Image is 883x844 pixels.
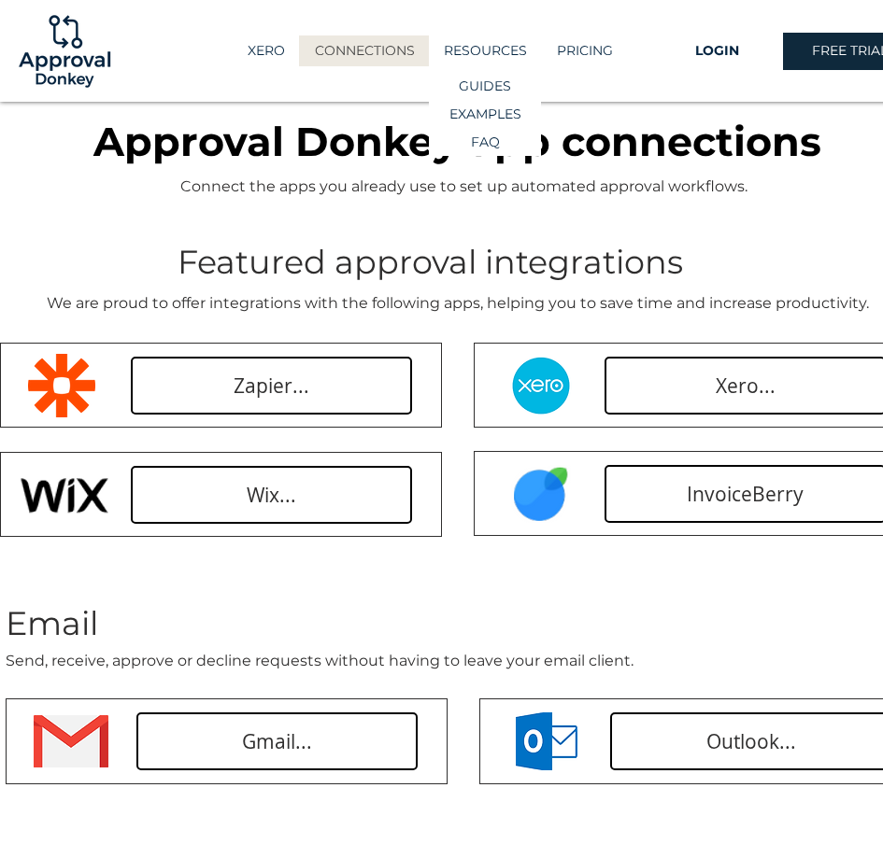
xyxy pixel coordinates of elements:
[687,481,804,508] span: InvoiceBerry
[47,294,869,312] span: We are proud to offer integrations with the following apps, helping you to save time and increase...
[131,466,412,524] a: Wix...
[429,128,541,156] a: FAQ
[429,35,541,66] div: RESOURCES
[180,177,748,195] span: Connect the apps you already use to set up automated approval workflows.
[14,1,115,102] img: Logo-01.png
[233,35,299,66] a: XERO
[443,101,528,128] p: EXAMPLES
[131,357,412,415] a: Zapier...
[238,35,294,66] p: XERO
[247,482,296,509] span: Wix...
[464,129,506,156] p: FAQ
[299,35,429,66] a: CONNECTIONS
[429,100,541,128] a: EXAMPLES
[510,357,572,415] img: Xero Circle.png
[695,42,739,61] span: LOGIN
[452,73,518,100] p: GUIDES
[234,373,309,400] span: Zapier...
[548,35,622,66] p: PRICING
[716,373,776,400] span: Xero...
[28,354,95,417] img: zapier-logomark.png
[6,652,634,669] span: Send, receive, approve or decline requests without having to leave your email client.
[429,73,541,100] a: GUIDES
[650,33,783,70] a: LOGIN
[706,728,796,755] span: Outlook...
[510,465,572,523] img: InvoiceBerry.PNG
[306,35,424,66] p: CONNECTIONS
[136,712,418,770] a: Gmail...
[209,35,650,66] nav: Site
[434,35,536,66] p: RESOURCES
[93,117,821,166] span: Approval Donkey app connections
[6,603,98,643] span: Email
[11,465,111,523] img: Wix Logo.PNG
[516,712,577,770] img: Outlook.png
[242,728,312,755] span: Gmail...
[541,35,627,66] a: PRICING
[178,242,683,282] span: Featured approval integrations
[34,715,108,767] img: Gmail.png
